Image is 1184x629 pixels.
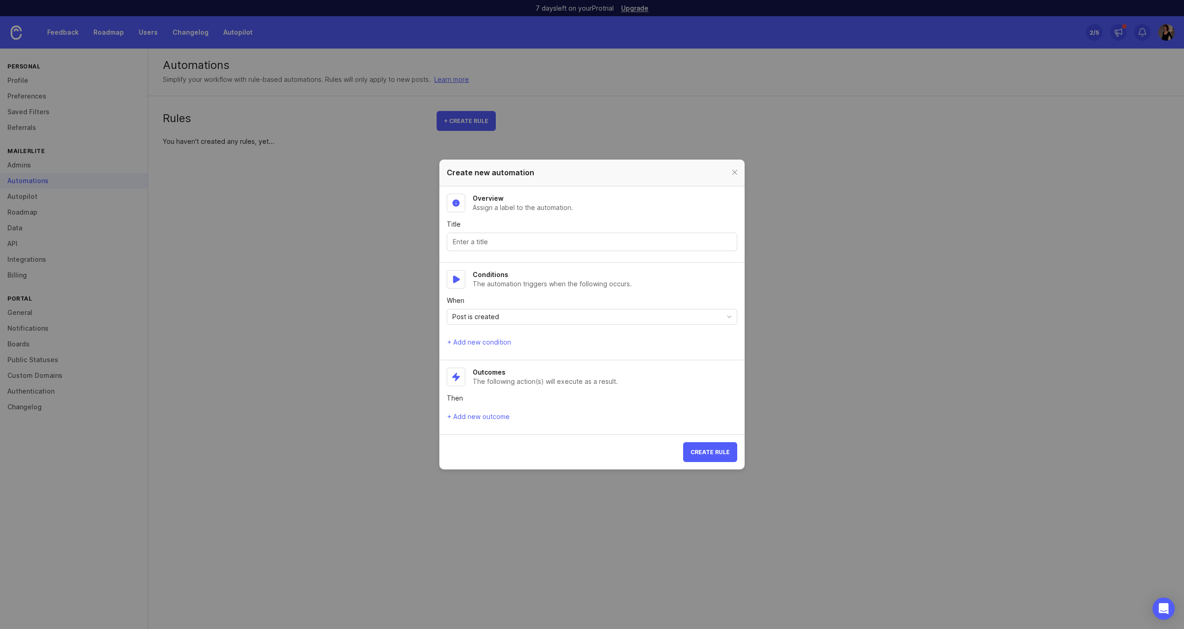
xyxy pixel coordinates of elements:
[447,336,512,349] button: + Add new condition
[452,312,499,322] span: Post is created
[447,309,737,325] div: toggle menu
[473,377,618,386] p: The following action(s) will execute as a result.
[1153,598,1175,620] div: Open Intercom Messenger
[447,296,464,305] span: When
[453,237,731,247] input: Enter a title
[683,442,737,462] button: Create rule
[473,194,573,203] h2: Overview
[473,368,618,377] h2: Outcomes
[722,313,737,321] svg: toggle icon
[447,394,737,403] p: Then
[447,412,510,421] span: + Add new outcome
[447,168,534,177] span: Create new automation
[447,338,511,347] span: + Add new condition
[691,449,730,456] span: Create rule
[447,220,461,228] span: Title
[447,410,510,423] button: + Add new outcome
[473,270,632,279] h2: Conditions
[473,279,632,289] p: The automation triggers when the following occurs.
[473,203,573,212] p: Assign a label to the automation.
